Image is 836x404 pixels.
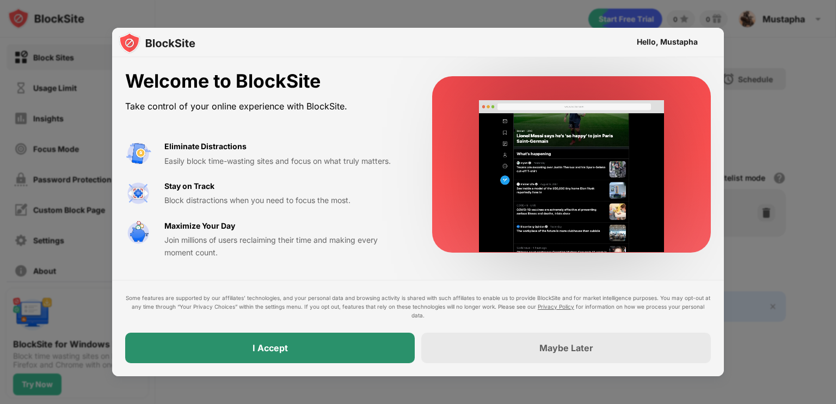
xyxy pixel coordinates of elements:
[125,220,151,246] img: value-safe-time.svg
[637,38,698,46] div: Hello, Mustapha
[253,342,288,353] div: I Accept
[125,293,711,320] div: Some features are supported by our affiliates’ technologies, and your personal data and browsing ...
[164,180,214,192] div: Stay on Track
[539,342,593,353] div: Maybe Later
[164,194,406,206] div: Block distractions when you need to focus the most.
[164,234,406,259] div: Join millions of users reclaiming their time and making every moment count.
[119,32,195,54] img: logo-blocksite.svg
[125,180,151,206] img: value-focus.svg
[538,303,574,310] a: Privacy Policy
[125,70,406,93] div: Welcome to BlockSite
[164,140,247,152] div: Eliminate Distractions
[164,155,406,167] div: Easily block time-wasting sites and focus on what truly matters.
[125,99,406,114] div: Take control of your online experience with BlockSite.
[125,140,151,167] img: value-avoid-distractions.svg
[164,220,235,232] div: Maximize Your Day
